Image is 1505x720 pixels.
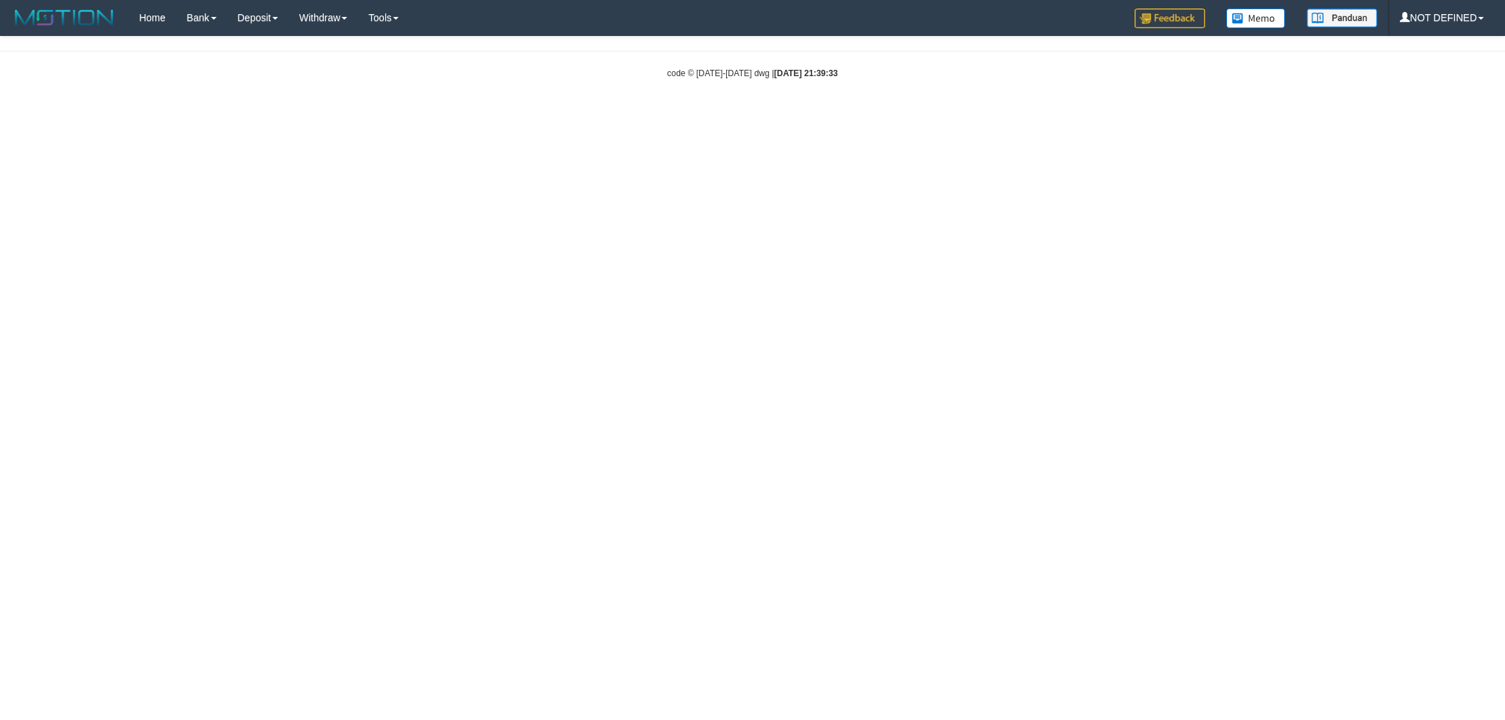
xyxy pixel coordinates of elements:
img: panduan.png [1307,8,1377,28]
strong: [DATE] 21:39:33 [774,68,838,78]
img: Feedback.jpg [1135,8,1205,28]
small: code © [DATE]-[DATE] dwg | [667,68,838,78]
img: MOTION_logo.png [11,7,118,28]
img: Button%20Memo.svg [1226,8,1286,28]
